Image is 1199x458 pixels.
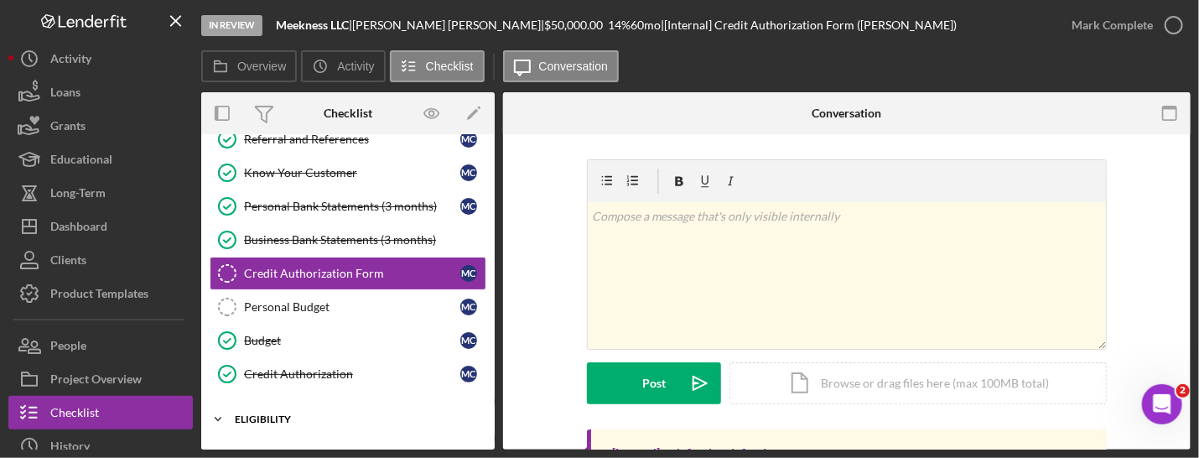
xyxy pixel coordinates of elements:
[210,357,486,391] a: Credit AuthorizationMC
[237,60,286,73] label: Overview
[210,190,486,223] a: Personal Bank Statements (3 months)MC
[276,18,352,32] div: |
[210,223,486,257] a: Business Bank Statements (3 months)
[544,18,608,32] div: $50,000.00
[642,362,666,404] div: Post
[812,107,881,120] div: Conversation
[460,332,477,349] div: M C
[276,18,349,32] b: Meekness LLC
[50,109,86,147] div: Grants
[337,60,374,73] label: Activity
[301,50,385,82] button: Activity
[8,243,193,277] button: Clients
[244,367,460,381] div: Credit Authorization
[324,107,372,120] div: Checklist
[390,50,485,82] button: Checklist
[8,277,193,310] button: Product Templates
[201,50,297,82] button: Overview
[8,210,193,243] button: Dashboard
[460,131,477,148] div: M C
[8,362,193,396] button: Project Overview
[587,362,721,404] button: Post
[1072,8,1153,42] div: Mark Complete
[244,300,460,314] div: Personal Budget
[244,133,460,146] div: Referral and References
[1055,8,1191,42] button: Mark Complete
[1176,384,1190,398] span: 2
[460,198,477,215] div: M C
[210,122,486,156] a: Referral and ReferencesMC
[460,164,477,181] div: M C
[244,267,460,280] div: Credit Authorization Form
[539,60,609,73] label: Conversation
[50,210,107,247] div: Dashboard
[50,42,91,80] div: Activity
[210,290,486,324] a: Personal BudgetMC
[8,176,193,210] button: Long-Term
[244,166,460,180] div: Know Your Customer
[8,42,193,75] button: Activity
[50,277,148,315] div: Product Templates
[426,60,474,73] label: Checklist
[210,156,486,190] a: Know Your CustomerMC
[661,18,957,32] div: | [Internal] Credit Authorization Form ([PERSON_NAME])
[50,176,106,214] div: Long-Term
[244,334,460,347] div: Budget
[50,243,86,281] div: Clients
[244,233,485,247] div: Business Bank Statements (3 months)
[8,109,193,143] button: Grants
[352,18,544,32] div: [PERSON_NAME] [PERSON_NAME] |
[50,75,80,113] div: Loans
[8,143,193,176] button: Educational
[50,362,142,400] div: Project Overview
[244,200,460,213] div: Personal Bank Statements (3 months)
[1142,384,1182,424] iframe: Intercom live chat
[201,15,262,36] div: In Review
[503,50,620,82] button: Conversation
[210,324,486,357] a: BudgetMC
[235,414,474,424] div: ELIGIBILITY
[210,257,486,290] a: Credit Authorization FormMC
[460,299,477,315] div: M C
[8,75,193,109] button: Loans
[608,18,631,32] div: 14 %
[8,329,193,362] button: People
[50,329,86,367] div: People
[631,18,661,32] div: 60 mo
[50,143,112,180] div: Educational
[50,396,99,434] div: Checklist
[8,396,193,429] button: Checklist
[460,265,477,282] div: M C
[460,366,477,383] div: M C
